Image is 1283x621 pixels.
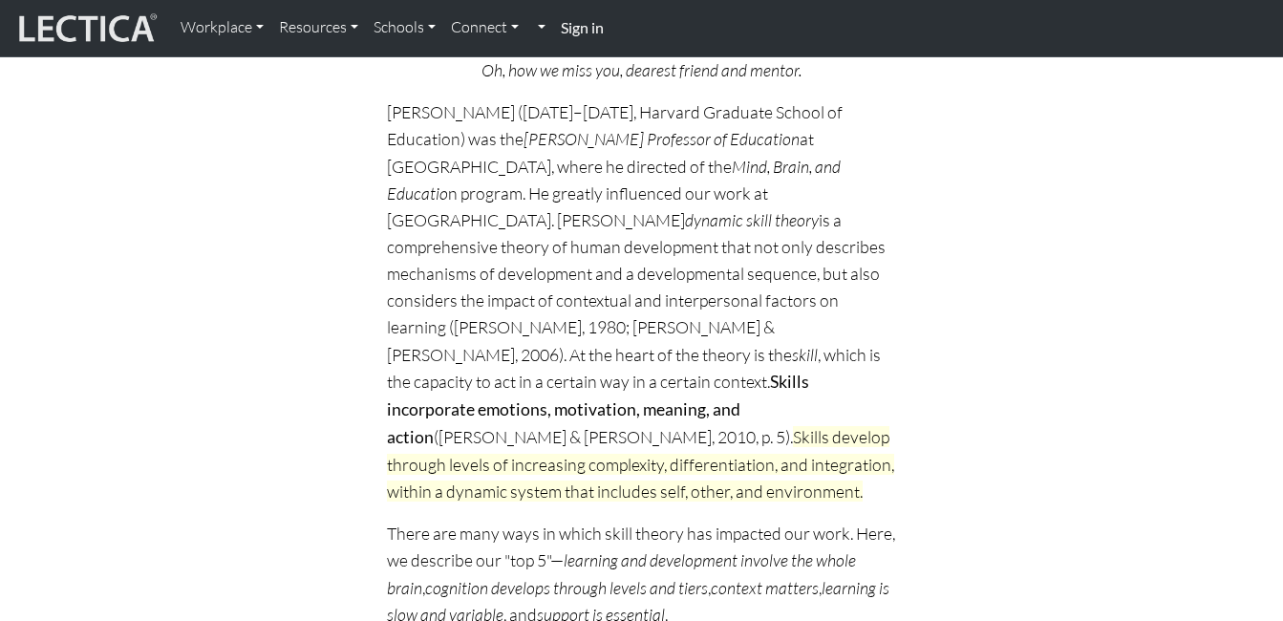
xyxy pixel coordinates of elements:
[561,18,604,36] strong: Sign in
[271,8,366,48] a: Resources
[711,577,819,598] i: context matters
[387,156,841,203] i: Mind, Brain, and Educatio
[443,8,526,48] a: Connect
[14,11,158,47] img: lecticalive
[553,8,611,49] a: Sign in
[387,372,809,447] strong: Skills incorporate emotions, motivation, meaning, and action
[792,344,818,365] i: skill
[366,8,443,48] a: Schools
[387,426,894,502] span: Skills develop through levels of increasing complexity, differentiation, and integration, within ...
[387,98,897,504] p: [PERSON_NAME] ([DATE]–[DATE], Harvard Graduate School of Education) was the at [GEOGRAPHIC_DATA],...
[173,8,271,48] a: Workplace
[425,577,708,598] i: cognition develops through levels and tiers
[685,209,819,230] i: dynamic skill theory
[524,128,800,149] i: [PERSON_NAME] Professor of Education
[387,549,856,597] i: learning and development involve the whole brain
[481,59,802,80] i: Oh, how we miss you, dearest friend and mentor.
